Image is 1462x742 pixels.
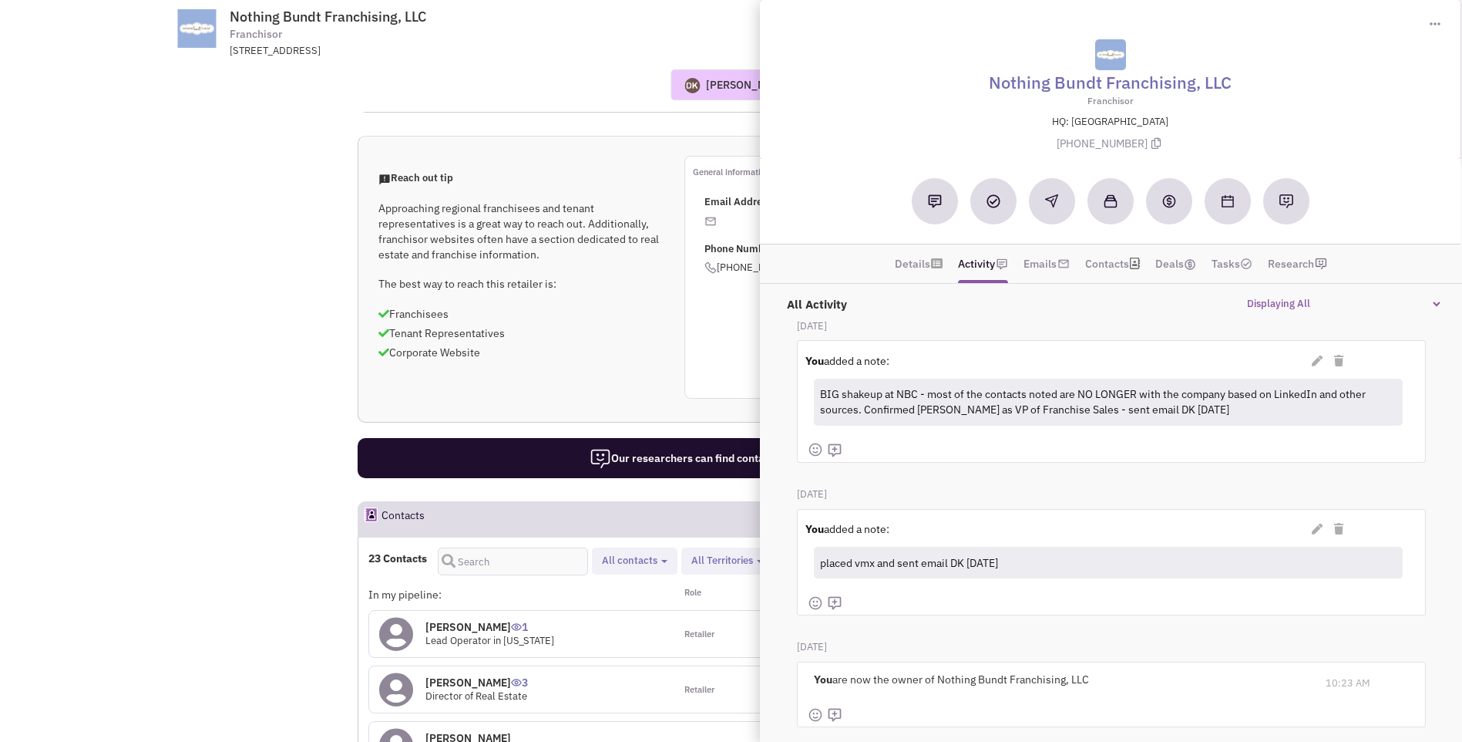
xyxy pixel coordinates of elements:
p: Phone Number [704,242,969,257]
div: BIG shakeup at NBC - most of the contacts noted are NO LONGER with the company based on LinkedIn ... [814,381,1396,423]
img: icon-UserInteraction.png [511,679,522,686]
img: mdi_comment-add-outline.png [827,443,842,458]
p: Approaching regional franchisees and tenant representatives is a great way to reach out. Addition... [378,201,664,262]
h2: Contacts [381,502,425,536]
img: TaskCount.png [1240,258,1252,270]
label: added a note: [805,521,889,537]
img: icon-email-active-16.png [704,215,717,228]
img: face-smile.png [808,442,823,457]
span: Director of Real Estate [425,690,527,703]
span: Retailer [684,629,714,641]
img: icon-UserInteraction.png [511,623,522,631]
img: Add a note [928,194,942,208]
a: Activity [958,252,995,275]
img: Schedule a Meeting [1222,195,1234,207]
span: All Territories [691,554,753,567]
a: Emails [1023,252,1057,275]
img: mdi_comment-add-outline.png [827,595,842,611]
i: Edit Note [1312,524,1323,535]
div: placed vmx and sent email DK [DATE] [814,549,1396,576]
img: icon-researcher-20.png [590,448,611,470]
div: Role [674,587,827,602]
span: Reach out tip [378,171,453,184]
img: icon-note.png [996,258,1008,270]
img: research-icon.png [1315,258,1327,270]
i: Delete Note [1334,524,1343,535]
span: All contacts [602,554,657,567]
div: In my pipeline: [368,587,674,602]
i: Delete Note [1334,356,1343,366]
h4: [PERSON_NAME] [425,676,528,690]
span: Nothing Bundt Franchising, LLC [230,8,426,25]
img: mdi_comment-add-outline.png [827,707,842,723]
button: All contacts [597,553,672,569]
label: added a note: [805,353,889,369]
span: 3 [511,664,528,690]
a: Nothing Bundt Franchising, LLC [989,70,1232,94]
i: Edit Note [1312,356,1323,366]
span: 1 [511,609,528,634]
button: Add to a collection [1087,178,1134,224]
strong: You [805,354,824,368]
p: General information [693,164,969,180]
img: Add to a collection [1104,194,1118,208]
img: Create a deal [1161,194,1177,209]
input: Search [438,548,588,575]
img: face-smile.png [808,707,823,723]
b: You [814,673,832,686]
img: face-smile.png [808,595,823,611]
span: Franchisor [230,26,282,42]
span: [PHONE_NUMBER] [704,261,969,275]
b: [DATE] [797,487,827,501]
h4: 23 Contacts [368,551,427,565]
div: are now the owner of Nothing Bundt Franchising, LLC [808,663,1313,696]
p: HQ: [GEOGRAPHIC_DATA] [778,115,1443,130]
p: Franchisees [378,306,664,322]
h4: [PERSON_NAME] [425,620,554,634]
span: 10:23 AM [1326,676,1370,690]
div: [STREET_ADDRESS] [230,44,632,59]
span: [PHONE_NUMBER] [1057,137,1165,150]
b: [DATE] [797,640,827,653]
span: Retailer [684,684,714,696]
img: Add a Task [986,194,1000,208]
span: Lead Operator in [US_STATE] [425,634,554,647]
img: icon-email-active-16.png [1057,258,1070,270]
p: Tenant Representatives [378,325,664,341]
a: Contacts [1085,252,1129,275]
b: [DATE] [797,319,827,332]
img: Reachout [1045,194,1058,207]
label: All Activity [779,288,847,312]
p: The best way to reach this retailer is: [378,276,664,292]
p: Franchisor [778,94,1443,107]
button: All Territories [687,553,768,569]
a: Tasks [1212,252,1252,275]
a: Details [895,252,930,275]
img: icon-dealamount.png [1184,258,1196,271]
span: Our researchers can find contacts and site submission requirements [590,451,949,465]
img: icon-phone.png [704,261,717,274]
p: Email Addresses [704,195,969,210]
img: Request research [1279,194,1294,209]
a: Deals [1155,252,1196,275]
a: Research [1268,252,1314,275]
p: Corporate Website [378,345,664,360]
strong: You [805,522,824,536]
div: [PERSON_NAME] [706,77,791,93]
